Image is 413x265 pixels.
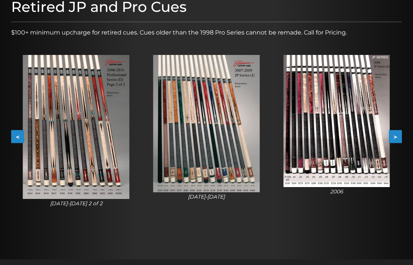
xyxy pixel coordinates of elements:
button: > [389,130,402,143]
div: Carousel Navigation [11,130,402,143]
button: < [11,130,24,143]
i: 2006 [330,188,343,195]
i: [DATE]-[DATE] [188,193,225,200]
p: $100+ minimum upcharge for retired cues. Cues older than the 1998 Pro Series cannot be remade. Ca... [11,28,402,37]
i: [DATE]-[DATE] 2 of 2 [50,200,103,207]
